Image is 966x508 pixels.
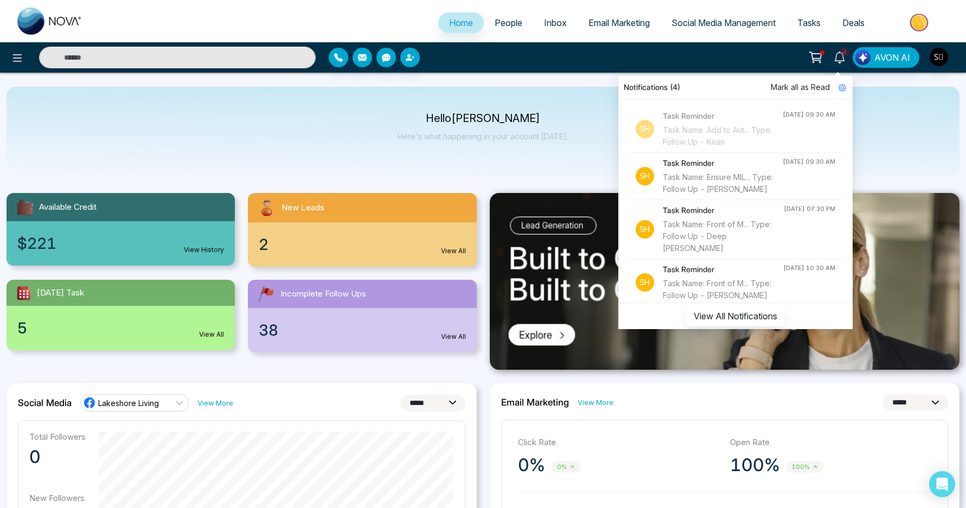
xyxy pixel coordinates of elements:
[259,319,278,342] span: 38
[663,204,784,216] h4: Task Reminder
[518,454,545,476] p: 0%
[730,436,931,449] p: Open Rate
[490,193,960,370] img: .
[636,273,654,292] p: Sh
[15,197,35,217] img: availableCredit.svg
[783,110,835,119] div: [DATE] 09:30 AM
[663,124,783,148] div: Task Name: Add to Aut... Type: Follow Up - Kiran
[786,12,831,33] a: Tasks
[786,461,823,473] span: 100%
[257,284,276,304] img: followUps.svg
[282,202,324,214] span: New Leads
[783,263,835,273] div: [DATE] 10:30 AM
[663,110,783,122] h4: Task Reminder
[853,47,919,68] button: AVON AI
[730,454,780,476] p: 100%
[663,263,783,275] h4: Task Reminder
[259,233,268,256] span: 2
[17,317,27,339] span: 5
[687,306,784,326] button: View All Notifications
[771,81,830,93] span: Mark all as Read
[842,17,865,28] span: Deals
[930,48,948,66] img: User Avatar
[495,17,522,28] span: People
[663,171,783,195] div: Task Name: Ensure MIL... Type: Follow Up - [PERSON_NAME]
[663,218,784,254] div: Task Name: Front of M... Type: Follow Up - Deep [PERSON_NAME]
[929,471,955,497] div: Open Intercom Messenger
[29,493,86,503] p: New Followers
[783,157,835,166] div: [DATE] 09:30 AM
[552,461,580,473] span: 0%
[881,10,959,35] img: Market-place.gif
[17,8,82,35] img: Nova CRM Logo
[797,17,821,28] span: Tasks
[98,398,159,408] span: Lakeshore Living
[671,17,776,28] span: Social Media Management
[663,157,783,169] h4: Task Reminder
[588,17,650,28] span: Email Marketing
[15,284,33,301] img: todayTask.svg
[441,332,466,342] a: View All
[827,47,853,66] a: 4
[398,114,568,123] p: Hello [PERSON_NAME]
[37,287,84,299] span: [DATE] Task
[438,12,484,33] a: Home
[840,47,849,57] span: 4
[17,232,56,255] span: $221
[578,397,613,408] a: View More
[636,220,654,239] p: Sh
[484,12,533,33] a: People
[501,397,569,408] h2: Email Marketing
[449,17,473,28] span: Home
[197,398,233,408] a: View More
[636,120,654,138] p: Sh
[441,246,466,256] a: View All
[636,167,654,185] p: Sh
[199,330,224,339] a: View All
[184,245,224,255] a: View History
[280,288,366,300] span: Incomplete Follow Ups
[39,201,97,214] span: Available Credit
[29,446,86,468] p: 0
[663,278,783,301] div: Task Name: Front of M... Type: Follow Up - [PERSON_NAME]
[784,204,835,214] div: [DATE] 07:30 PM
[661,12,786,33] a: Social Media Management
[874,51,910,64] span: AVON AI
[855,50,871,65] img: Lead Flow
[578,12,661,33] a: Email Marketing
[257,197,277,218] img: newLeads.svg
[618,76,853,99] div: Notifications (4)
[533,12,578,33] a: Inbox
[241,193,483,267] a: New Leads2View All
[687,311,784,320] a: View All Notifications
[398,132,568,141] p: Here's what happening in your account [DATE].
[241,280,483,352] a: Incomplete Follow Ups38View All
[29,432,86,442] p: Total Followers
[18,397,72,408] h2: Social Media
[831,12,875,33] a: Deals
[544,17,567,28] span: Inbox
[518,436,719,449] p: Click Rate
